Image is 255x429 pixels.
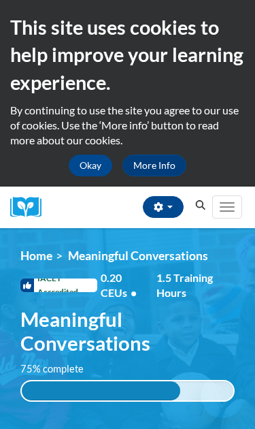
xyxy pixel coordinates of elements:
a: Home [20,249,52,263]
button: Account Settings [143,196,184,218]
iframe: Button to launch messaging window [201,375,244,418]
span: Meaningful Conversations [68,249,208,263]
span: IACET Accredited [20,279,97,292]
h2: This site uses cookies to help improve your learning experience. [10,14,245,96]
img: Logo brand [10,197,51,218]
button: Okay [69,155,112,176]
span: Meaningful Conversations [20,307,235,355]
div: Main menu [211,187,245,228]
div: 75% complete [22,381,180,400]
button: Search [190,197,211,213]
span: • [131,286,137,299]
label: 75% complete [20,362,99,377]
p: By continuing to use the site you agree to our use of cookies. Use the ‘More info’ button to read... [10,103,245,148]
span: 1.5 Training Hours [156,271,213,299]
a: Cox Campus [10,197,51,218]
span: 0.20 CEUs [101,270,156,300]
a: More Info [122,155,186,176]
